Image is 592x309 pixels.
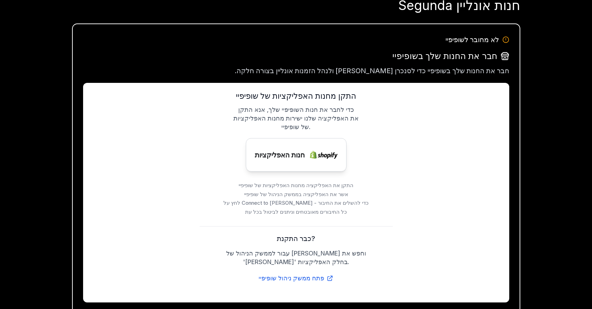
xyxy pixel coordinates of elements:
h3: התקן מחנות האפליקציות של שופיפיי [233,90,359,102]
button: פתח ממשק ניהול שופיפיי [253,271,339,285]
p: התקן את האפליקציה מחנות האפליקציות של שופיפיי [203,182,389,189]
p: לחץ על Connect to [PERSON_NAME] - כדי להשלים את החיבור [203,200,389,207]
p: אשר את האפליקציה בממשק הניהול של שופיפיי [203,191,389,198]
p: חבר את החנות שלך בשופיפיי כדי לסנכרן [PERSON_NAME] ולנהל הזמנות אונליין בצורה חלקה. [83,66,509,76]
span: לא מחובר לשופיפיי [445,35,499,45]
p: עבור לממשק הניהול של [PERSON_NAME] וחפש את '[PERSON_NAME]' בחלק האפליקציות. [203,249,389,266]
span: פתח ממשק ניהול שופיפיי [259,274,324,282]
span: חנות האפליקציות [255,150,305,160]
p: כל החיבורים מאובטחים וניתנים לביטול בכל עת [203,209,389,216]
button: חנות האפליקציותShopify Logo [246,138,347,172]
img: Shopify Logo [310,141,338,169]
p: כדי לחבר את חנות השופיפיי שלך, אנא התקן את האפליקציה שלנו ישירות מחנות האפליקציות של שופיפיי. [233,105,359,131]
h4: כבר התקנת? [203,233,389,244]
div: חבר את החנות שלך בשופיפיי [83,50,509,62]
